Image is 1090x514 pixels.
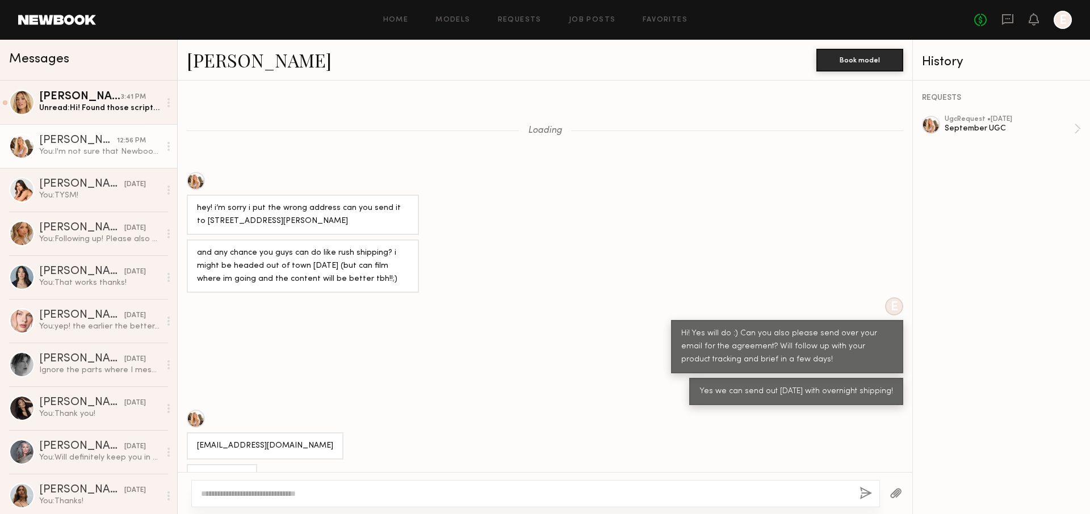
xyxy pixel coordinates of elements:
div: You: Will definitely keep you in mind :) [39,452,160,463]
div: 12:56 PM [117,136,146,146]
div: [DATE] [124,223,146,234]
div: thank you!!! [197,471,247,484]
div: [DATE] [124,485,146,496]
div: [DATE] [124,267,146,277]
a: [PERSON_NAME] [187,48,332,72]
a: ugcRequest •[DATE]September UGC [945,116,1081,142]
div: You: TYSM! [39,190,160,201]
div: [DATE] [124,179,146,190]
div: [PERSON_NAME] [39,135,117,146]
button: Book model [816,49,903,71]
div: You: yep! the earlier the better, thanks! [39,321,160,332]
div: [DATE] [124,354,146,365]
div: [DATE] [124,310,146,321]
div: ugc Request • [DATE] [945,116,1074,123]
div: You: Thanks! [39,496,160,507]
div: History [922,56,1081,69]
a: E [1054,11,1072,29]
div: [PERSON_NAME] [39,266,124,277]
span: Loading [528,126,562,136]
a: Favorites [643,16,687,24]
div: 3:41 PM [121,92,146,103]
div: [PERSON_NAME] [39,397,124,408]
div: [EMAIL_ADDRESS][DOMAIN_NAME] [197,440,333,453]
div: hey! i’m sorry i put the wrong address can you send it to [STREET_ADDRESS][PERSON_NAME] [197,202,409,228]
div: [DATE] [124,398,146,408]
div: You: That works thanks! [39,277,160,288]
div: [PERSON_NAME] [39,91,121,103]
div: and any chance you guys can do like rush shipping? i might be headed out of town [DATE] (but can ... [197,247,409,286]
a: Job Posts [569,16,616,24]
div: Unread: Hi! Found those script parts and reuploaded to the drive folder I submitted! :) Labeled t... [39,103,160,113]
a: Models [435,16,470,24]
a: Requests [498,16,542,24]
span: Messages [9,53,69,66]
div: [PERSON_NAME] [39,222,124,234]
a: Book model [816,54,903,64]
div: [PERSON_NAME] [39,353,124,365]
div: You: Thank you! [39,408,160,419]
div: September UGC [945,123,1074,134]
div: [PERSON_NAME] [39,484,124,496]
div: You: I'm not sure that Newbook would approve that since you have already confirmed the project. I... [39,146,160,157]
div: Yes we can send out [DATE] with overnight shipping! [699,385,893,398]
div: [DATE] [124,441,146,452]
div: Hi! Yes will do :) Can you also please send over your email for the agreement? Will follow up wit... [681,327,893,366]
div: [PERSON_NAME] [39,310,124,321]
div: Ignore the parts where I mess up the gel Lolol but wanted to give you guys the full clips in case... [39,365,160,376]
a: Home [383,16,409,24]
div: [PERSON_NAME] [39,179,124,190]
div: REQUESTS [922,94,1081,102]
div: [PERSON_NAME] [39,441,124,452]
div: You: Following up! Please also sign the agreement, it's coming from [GEOGRAPHIC_DATA] [39,234,160,245]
